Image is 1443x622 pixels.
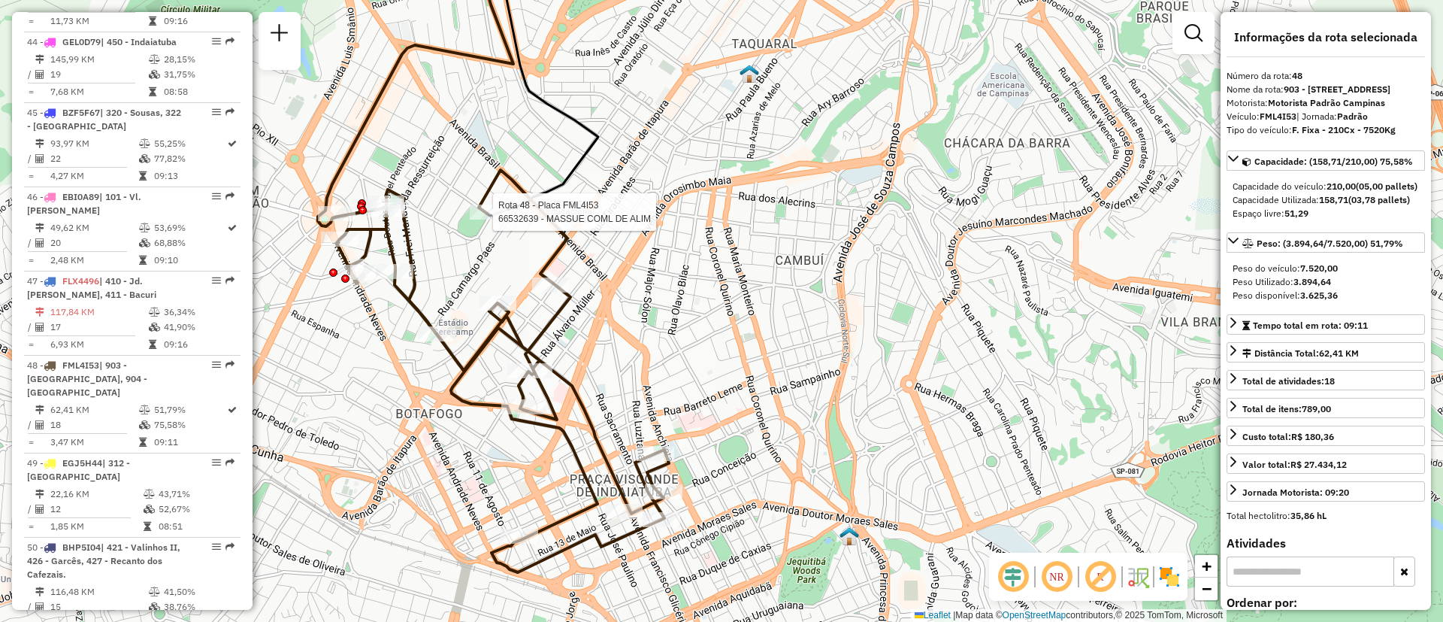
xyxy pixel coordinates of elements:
[27,67,35,82] td: /
[27,457,130,482] span: | 312 - [GEOGRAPHIC_DATA]
[27,457,130,482] span: 49 -
[1227,593,1425,611] label: Ordenar por:
[153,402,226,417] td: 51,79%
[225,37,234,46] em: Rota exportada
[27,36,177,47] span: 44 -
[1233,262,1338,274] span: Peso do veículo:
[1292,124,1396,135] strong: F. Fixa - 210Cx - 7520Kg
[35,55,44,64] i: Distância Total
[1227,342,1425,363] a: Distância Total:62,41 KM
[1242,375,1335,387] span: Total de atividades:
[225,542,234,551] em: Rota exportada
[1260,111,1296,122] strong: FML4I53
[212,458,221,467] em: Opções
[101,36,177,47] span: | 450 - Indaiatuba
[153,168,226,184] td: 09:13
[27,502,35,517] td: /
[149,602,160,611] i: % de utilização da cubagem
[27,107,181,132] span: | 320 - Sousas, 322 - [GEOGRAPHIC_DATA]
[1178,18,1209,48] a: Exibir filtros
[35,505,44,514] i: Total de Atividades
[50,417,138,432] td: 18
[139,438,147,447] i: Tempo total em rota
[50,502,143,517] td: 12
[1227,83,1425,96] div: Nome da rota:
[27,320,35,335] td: /
[163,84,234,99] td: 08:58
[35,405,44,414] i: Distância Total
[27,253,35,268] td: =
[1227,256,1425,308] div: Peso: (3.894,64/7.520,00) 51,79%
[1254,156,1413,167] span: Capacidade: (158,71/210,00) 75,58%
[50,235,138,250] td: 20
[1257,238,1403,249] span: Peso: (3.894,64/7.520,00) 51,79%
[1242,430,1334,444] div: Custo total:
[139,405,150,414] i: % de utilização do peso
[27,360,147,398] span: | 903 - [GEOGRAPHIC_DATA], 904 - [GEOGRAPHIC_DATA]
[50,220,138,235] td: 49,62 KM
[50,52,148,67] td: 145,99 KM
[740,64,759,83] img: 602 UDC Light Taquaral
[139,420,150,429] i: % de utilização da cubagem
[62,107,100,118] span: BZF5F67
[225,360,234,369] em: Rota exportada
[35,490,44,499] i: Distância Total
[228,405,237,414] i: Rota otimizada
[149,340,156,349] i: Tempo total em rota
[1227,69,1425,83] div: Número da rota:
[50,151,138,166] td: 22
[35,602,44,611] i: Total de Atividades
[1195,555,1218,578] a: Zoom in
[225,458,234,467] em: Rota exportada
[1296,111,1368,122] span: | Jornada:
[1039,559,1075,595] span: Ocultar NR
[163,584,234,599] td: 41,50%
[1227,481,1425,502] a: Jornada Motorista: 09:20
[62,360,99,371] span: FML4I53
[1242,486,1349,499] div: Jornada Motorista: 09:20
[35,308,44,317] i: Distância Total
[149,55,160,64] i: % de utilização do peso
[225,192,234,201] em: Rota exportada
[953,610,955,620] span: |
[1233,275,1419,289] div: Peso Utilizado:
[911,609,1227,622] div: Map data © contributors,© 2025 TomTom, Microsoft
[27,191,141,216] span: 46 -
[50,168,138,184] td: 4,27 KM
[1202,579,1212,598] span: −
[1233,207,1419,220] div: Espaço livre:
[50,84,148,99] td: 7,68 KM
[1293,276,1331,287] strong: 3.894,64
[212,192,221,201] em: Opções
[27,599,35,614] td: /
[1227,174,1425,226] div: Capacidade: (158,71/210,00) 75,58%
[27,14,35,29] td: =
[1348,194,1410,205] strong: (03,78 pallets)
[1290,510,1327,521] strong: 35,86 hL
[35,238,44,247] i: Total de Atividades
[158,502,234,517] td: 52,67%
[1227,30,1425,44] h4: Informações da rota selecionada
[27,235,35,250] td: /
[158,519,234,534] td: 08:51
[50,435,138,450] td: 3,47 KM
[1284,83,1390,95] strong: 903 - [STREET_ADDRESS]
[50,253,138,268] td: 2,48 KM
[1284,208,1308,219] strong: 51,29
[1227,96,1425,110] div: Motorista:
[1227,150,1425,171] a: Capacidade: (158,71/210,00) 75,58%
[62,542,101,553] span: BHP5I04
[153,417,226,432] td: 75,58%
[228,223,237,232] i: Rota otimizada
[212,360,221,369] em: Opções
[1227,536,1425,551] h4: Atividades
[149,308,160,317] i: % de utilização do peso
[163,337,234,352] td: 09:16
[1227,509,1425,523] div: Total hectolitro:
[228,139,237,148] i: Rota otimizada
[163,67,234,82] td: 31,75%
[1324,375,1335,387] strong: 18
[265,18,295,52] a: Nova sessão e pesquisa
[144,490,155,499] i: % de utilização do peso
[1227,314,1425,335] a: Tempo total em rota: 09:11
